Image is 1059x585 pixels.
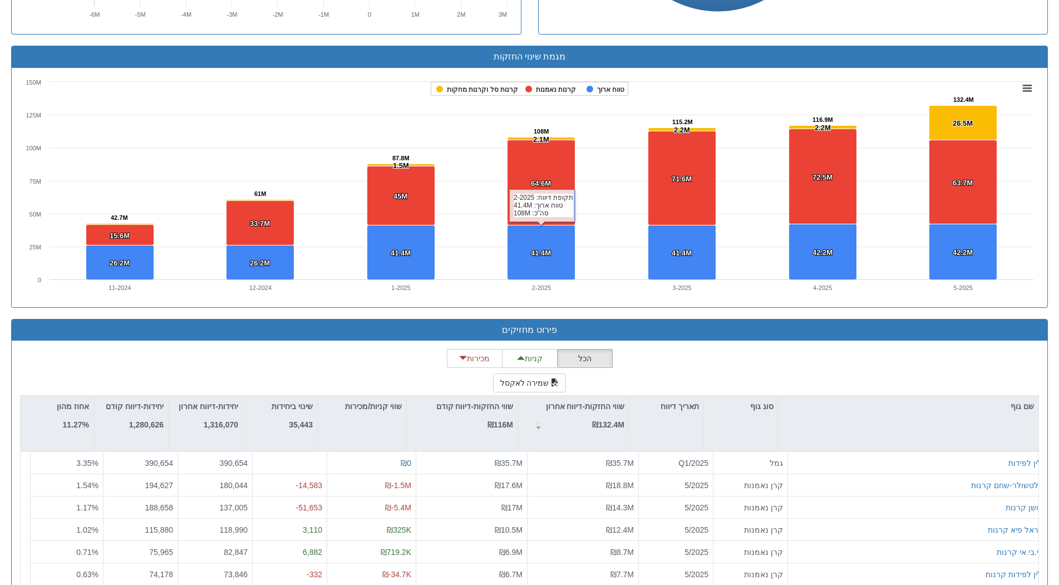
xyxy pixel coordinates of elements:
tspan: 41.4M [531,249,551,257]
p: אחוז מהון [57,400,89,412]
strong: 11.27% [63,420,89,429]
tspan: 132.4M [953,96,974,103]
button: מכירות [447,349,503,368]
text: 0 [367,11,371,18]
div: קרן נאמנות [718,524,783,535]
div: 5/2025 [643,502,708,513]
h3: מגמת שינוי החזקות [20,52,1039,62]
div: 5/2025 [643,569,708,580]
tspan: 42.7M [111,214,128,221]
tspan: 71.6M [672,175,692,183]
p: שווי החזקות-דיווח קודם [436,400,513,412]
text: 1M [411,11,419,18]
span: ₪35.7M [495,459,523,468]
div: 390,654 [183,458,248,469]
text: 3-2025 [672,284,691,291]
div: -51,653 [257,502,322,513]
span: ₪17.6M [495,481,523,490]
text: -6M [89,11,100,18]
text: 100M [26,145,41,151]
div: שווי קניות/מכירות [318,396,406,417]
tspan: 42.2M [953,248,973,257]
text: -2M [272,11,283,18]
strong: 1,316,070 [204,420,238,429]
text: 150M [26,79,41,86]
div: תאריך דיווח [629,396,703,417]
tspan: 108M [534,128,549,135]
button: שמירה לאקסל [493,373,567,392]
tspan: 115.2M [672,119,693,125]
text: 75M [29,178,41,185]
text: 1-2025 [391,284,410,291]
strong: ₪116M [487,420,513,429]
div: 194,627 [108,480,173,491]
text: -4M [181,11,191,18]
span: ₪0 [401,459,411,468]
tspan: 1.5M [393,161,409,170]
div: 6,882 [257,547,322,558]
div: Q1/2025 [643,458,708,469]
tspan: טווח ארוך [597,86,624,94]
tspan: 64.6M [531,179,551,188]
div: סוג גוף [704,396,778,417]
div: -14,583 [257,480,322,491]
div: קרן נאמנות [718,547,783,558]
tspan: 116.9M [812,116,833,123]
div: 188,658 [108,502,173,513]
div: 390,654 [108,458,173,469]
text: -1M [318,11,329,18]
div: 3,110 [257,524,322,535]
text: 50M [29,211,41,218]
button: אי.בי.אי קרנות [997,547,1043,558]
div: קרן נאמנות [718,480,783,491]
span: ₪-5.4M [385,503,411,512]
tspan: 26.2M [110,259,130,267]
button: הראל פיא קרנות [988,524,1043,535]
button: ילין לפידות [1008,458,1043,469]
div: 73,846 [183,569,248,580]
p: יחידות-דיווח אחרון [179,400,238,412]
div: 1.17 % [35,502,98,513]
div: 3.35 % [35,458,98,469]
tspan: 2.1M [533,135,549,144]
span: ₪6.7M [499,570,523,579]
div: 75,965 [108,547,173,558]
tspan: 2.2M [674,126,690,134]
text: 2M [457,11,465,18]
button: אלטשולר-שחם קרנות [971,480,1043,491]
div: 1.02 % [35,524,98,535]
span: ₪719.2K [381,548,411,557]
div: 137,005 [183,502,248,513]
text: 4-2025 [813,284,832,291]
p: שווי החזקות-דיווח אחרון [546,400,624,412]
tspan: 42.2M [812,248,833,257]
tspan: קרנות נאמנות [536,86,576,94]
div: 5/2025 [643,524,708,535]
p: יחידות-דיווח קודם [106,400,164,412]
div: 82,847 [183,547,248,558]
p: שינוי ביחידות [272,400,313,412]
div: 5/2025 [643,480,708,491]
div: 1.54 % [35,480,98,491]
div: -332 [257,569,322,580]
strong: ₪132.4M [592,420,624,429]
div: 180,044 [183,480,248,491]
button: קניות [502,349,558,368]
tspan: 72.5M [812,173,833,181]
span: ₪12.4M [606,525,634,534]
div: קרן נאמנות [718,502,783,513]
div: גמל [718,458,783,469]
button: ילין לפידות קרנות [986,569,1043,580]
h3: פירוט מחזיקים [20,325,1039,335]
tspan: קרנות סל וקרנות מחקות [447,86,518,94]
button: הכל [557,349,613,368]
tspan: 26.5M [953,119,973,127]
span: ₪17M [501,503,523,512]
tspan: 45M [393,192,407,200]
tspan: 41.4M [672,249,692,257]
tspan: 41.4M [391,249,411,257]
